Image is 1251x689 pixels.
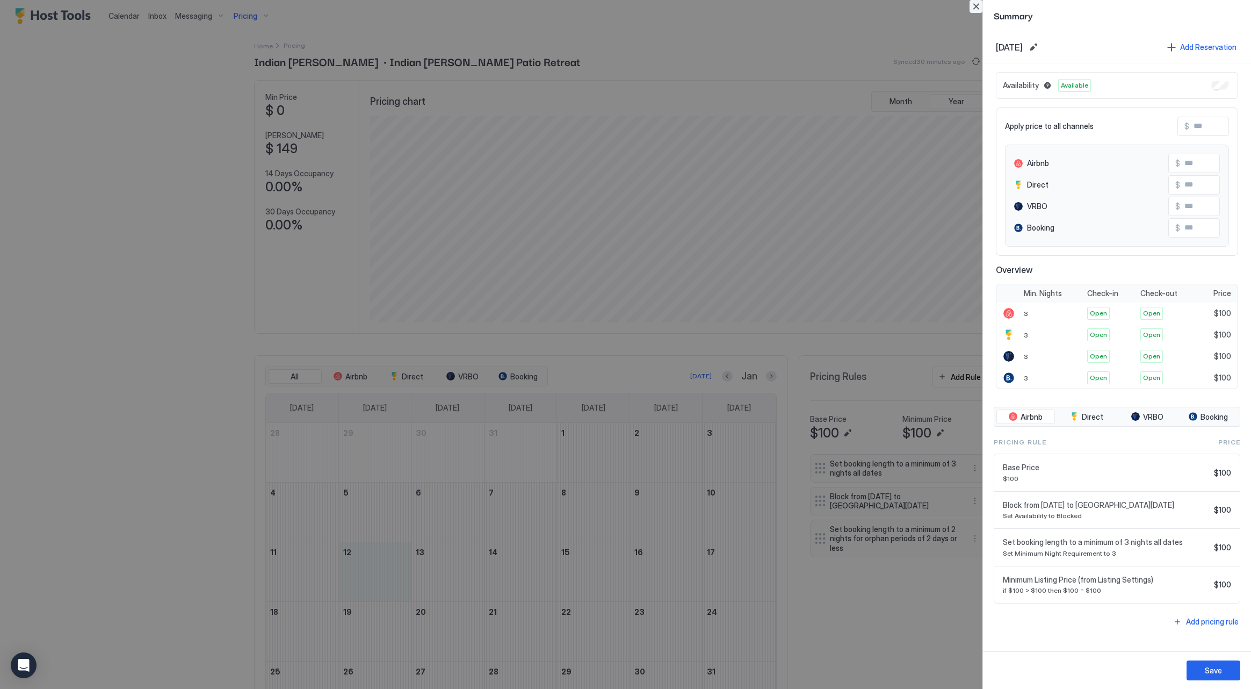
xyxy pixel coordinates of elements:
[1214,308,1231,318] span: $100
[1024,331,1028,339] span: 3
[1090,373,1107,383] span: Open
[1027,223,1054,233] span: Booking
[1003,586,1210,594] span: if $100 > $100 then $100 = $100
[1090,351,1107,361] span: Open
[1175,180,1180,190] span: $
[1003,549,1210,557] span: Set Minimum Night Requirement to 3
[1090,308,1107,318] span: Open
[1003,500,1210,510] span: Block from [DATE] to [GEOGRAPHIC_DATA][DATE]
[1024,310,1028,318] span: 3
[1082,412,1103,422] span: Direct
[994,437,1046,447] span: Pricing Rule
[1184,121,1189,131] span: $
[1024,353,1028,361] span: 3
[996,410,1055,425] button: Airbnb
[1024,374,1028,382] span: 3
[1214,330,1231,340] span: $100
[1143,412,1163,422] span: VRBO
[1061,81,1088,90] span: Available
[1201,412,1228,422] span: Booking
[1214,373,1231,383] span: $100
[1175,223,1180,233] span: $
[1214,543,1231,552] span: $100
[994,9,1240,22] span: Summary
[1005,121,1094,131] span: Apply price to all channels
[1218,437,1240,447] span: Price
[1143,351,1160,361] span: Open
[994,407,1240,427] div: tab-group
[996,264,1238,275] span: Overview
[1143,330,1160,340] span: Open
[1027,180,1048,190] span: Direct
[1214,351,1231,361] span: $100
[1214,505,1231,515] span: $100
[1172,614,1240,629] button: Add pricing rule
[1143,308,1160,318] span: Open
[1003,463,1210,472] span: Base Price
[1003,512,1210,520] span: Set Availability to Blocked
[1090,330,1107,340] span: Open
[1021,412,1043,422] span: Airbnb
[1175,202,1180,211] span: $
[1027,159,1049,168] span: Airbnb
[11,652,37,678] div: Open Intercom Messenger
[1143,373,1160,383] span: Open
[1205,665,1222,676] div: Save
[1213,289,1231,298] span: Price
[1118,410,1177,425] button: VRBO
[1214,468,1231,478] span: $100
[1175,159,1180,168] span: $
[1166,40,1238,54] button: Add Reservation
[1187,661,1240,680] button: Save
[1186,616,1239,627] div: Add pricing rule
[1003,475,1210,483] span: $100
[1214,580,1231,590] span: $100
[1180,41,1236,53] div: Add Reservation
[1003,81,1039,90] span: Availability
[1057,410,1116,425] button: Direct
[1027,41,1040,54] button: Edit date range
[1003,575,1210,585] span: Minimum Listing Price (from Listing Settings)
[1087,289,1118,298] span: Check-in
[1179,410,1238,425] button: Booking
[1027,202,1047,211] span: VRBO
[996,42,1023,53] span: [DATE]
[1140,289,1177,298] span: Check-out
[1041,79,1054,92] button: Blocked dates override all pricing rules and remain unavailable until manually unblocked
[1024,289,1062,298] span: Min. Nights
[1003,537,1210,547] span: Set booking length to a minimum of 3 nights all dates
